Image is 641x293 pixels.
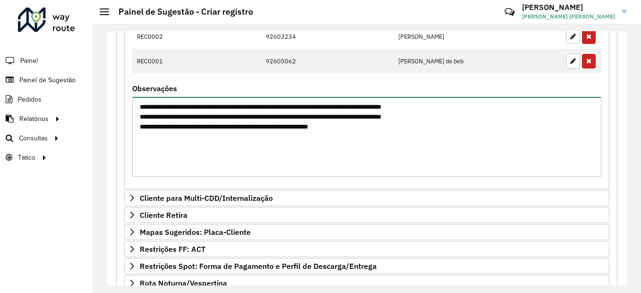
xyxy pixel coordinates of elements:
span: Restrições Spot: Forma de Pagamento e Perfil de Descarga/Entrega [140,262,377,270]
span: Consultas [19,133,48,143]
label: Observações [132,83,177,94]
td: 92605062 [261,49,393,73]
h2: Painel de Sugestão - Criar registro [109,7,253,17]
span: Cliente para Multi-CDD/Internalização [140,194,273,202]
a: Cliente Retira [124,207,609,223]
span: Mapas Sugeridos: Placa-Cliente [140,228,251,236]
td: REC0002 [132,24,184,49]
td: REC0001 [132,49,184,73]
a: Restrições Spot: Forma de Pagamento e Perfil de Descarga/Entrega [124,258,609,274]
span: Tático [18,153,35,163]
a: Restrições FF: ACT [124,241,609,257]
td: [PERSON_NAME] de beb [393,49,503,73]
td: [PERSON_NAME] [393,24,503,49]
a: Contato Rápido [499,2,520,22]
td: 92603234 [261,24,393,49]
a: Cliente para Multi-CDD/Internalização [124,190,609,206]
span: Pedidos [18,95,42,104]
a: Mapas Sugeridos: Placa-Cliente [124,224,609,240]
a: Rota Noturna/Vespertina [124,275,609,291]
span: Rota Noturna/Vespertina [140,279,227,287]
h3: [PERSON_NAME] [522,3,615,12]
span: Cliente Retira [140,211,187,219]
span: Painel [20,56,38,66]
span: Relatórios [19,114,49,124]
span: [PERSON_NAME] [PERSON_NAME] [522,12,615,21]
span: Painel de Sugestão [19,75,76,85]
span: Restrições FF: ACT [140,245,205,253]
